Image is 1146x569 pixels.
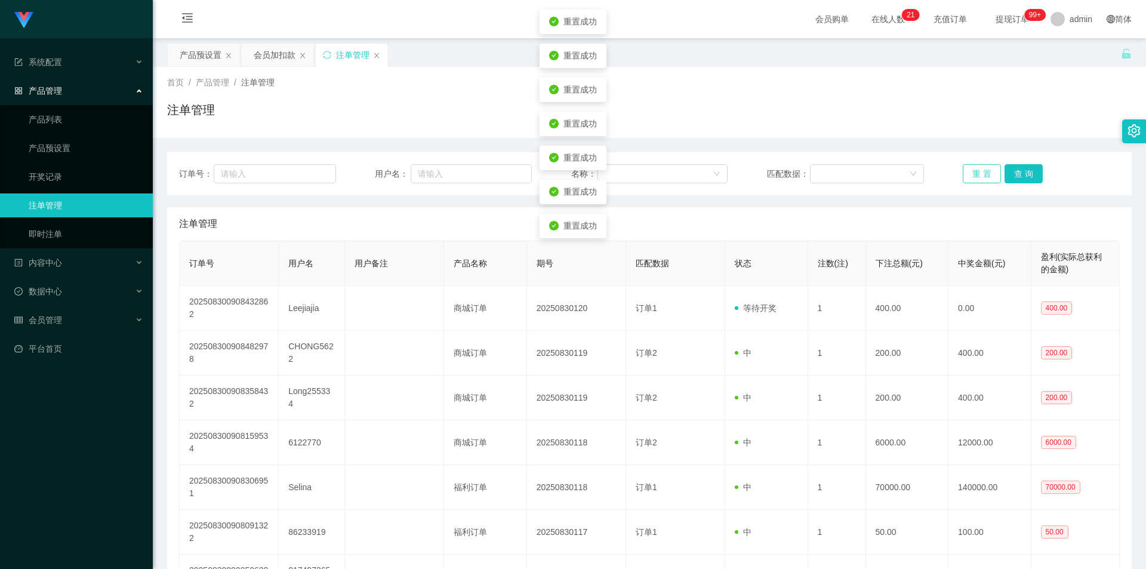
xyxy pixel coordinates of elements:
td: 1 [808,510,866,555]
p: 1 [911,9,915,21]
i: 图标: down [910,170,917,179]
td: 商城订单 [444,286,527,331]
span: 重置成功 [563,17,597,26]
span: 中 [735,482,751,492]
span: 重置成功 [563,51,597,60]
button: 重 置 [963,164,1001,183]
span: / [234,78,236,87]
span: 名称： [571,168,597,180]
i: 图标: down [713,170,720,179]
span: 订单1 [636,303,657,313]
td: 1 [808,376,866,420]
span: 70000.00 [1041,481,1080,494]
span: 400.00 [1041,302,1073,315]
span: 重置成功 [563,119,597,128]
i: 图标: setting [1127,124,1141,137]
i: 图标: close [373,52,380,59]
td: 6000.00 [866,420,949,465]
sup: 1017 [1024,9,1046,21]
span: 系统配置 [14,57,62,67]
td: 140000.00 [948,465,1031,510]
td: 1 [808,465,866,510]
td: 商城订单 [444,420,527,465]
img: logo.9652507e.png [14,12,33,29]
td: 商城订单 [444,376,527,420]
a: 即时注单 [29,222,143,246]
span: / [189,78,191,87]
span: 产品名称 [454,259,487,268]
span: 状态 [735,259,751,268]
td: 6122770 [279,420,345,465]
td: 20250830120 [527,286,626,331]
span: 200.00 [1041,346,1073,359]
p: 2 [907,9,911,21]
td: 50.00 [866,510,949,555]
i: 图标: unlock [1121,48,1132,59]
span: 充值订单 [928,15,973,23]
td: 福利订单 [444,465,527,510]
h1: 注单管理 [167,101,215,119]
i: 图标: form [14,58,23,66]
a: 开奖记录 [29,165,143,189]
span: 订单2 [636,348,657,358]
span: 提现订单 [990,15,1035,23]
span: 6000.00 [1041,436,1076,449]
input: 请输入 [411,164,532,183]
i: icon: check-circle [549,119,559,128]
td: 400.00 [866,286,949,331]
span: 重置成功 [563,153,597,162]
td: 202508300908358432 [180,376,279,420]
span: 注单管理 [241,78,275,87]
span: 中 [735,527,751,537]
span: 会员管理 [14,315,62,325]
span: 盈利(实际总获利的金额) [1041,252,1102,274]
td: 400.00 [948,331,1031,376]
span: 用户备注 [355,259,388,268]
i: icon: check-circle [549,85,559,94]
i: icon: check-circle [549,17,559,26]
td: 1 [808,331,866,376]
td: 202508300908432862 [180,286,279,331]
span: 200.00 [1041,391,1073,404]
span: 产品管理 [196,78,229,87]
td: 70000.00 [866,465,949,510]
td: 20250830119 [527,331,626,376]
span: 中 [735,393,751,402]
td: 福利订单 [444,510,527,555]
span: 用户名 [288,259,313,268]
td: 202508300908159534 [180,420,279,465]
td: 商城订单 [444,331,527,376]
i: 图标: profile [14,259,23,267]
span: 中奖金额(元) [958,259,1005,268]
span: 重置成功 [563,221,597,230]
span: 订单2 [636,393,657,402]
td: 20250830119 [527,376,626,420]
div: 产品预设置 [180,44,221,66]
a: 产品预设置 [29,136,143,160]
td: CHONG5622 [279,331,345,376]
a: 注单管理 [29,193,143,217]
sup: 21 [902,9,919,21]
button: 查 询 [1005,164,1043,183]
i: 图标: menu-fold [167,1,208,39]
span: 用户名： [375,168,411,180]
i: icon: check-circle [549,153,559,162]
span: 注单管理 [179,217,217,231]
span: 中 [735,438,751,447]
span: 中 [735,348,751,358]
span: 下注总额(元) [876,259,923,268]
i: icon: check-circle [549,51,559,60]
td: 86233919 [279,510,345,555]
span: 订单2 [636,438,657,447]
td: 20250830118 [527,420,626,465]
div: 会员加扣款 [254,44,295,66]
i: 图标: check-circle-o [14,287,23,296]
td: 20250830118 [527,465,626,510]
i: 图标: global [1107,15,1115,23]
span: 产品管理 [14,86,62,96]
span: 订单1 [636,482,657,492]
td: 200.00 [866,376,949,420]
td: Selina [279,465,345,510]
span: 订单1 [636,527,657,537]
td: Leejiajia [279,286,345,331]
